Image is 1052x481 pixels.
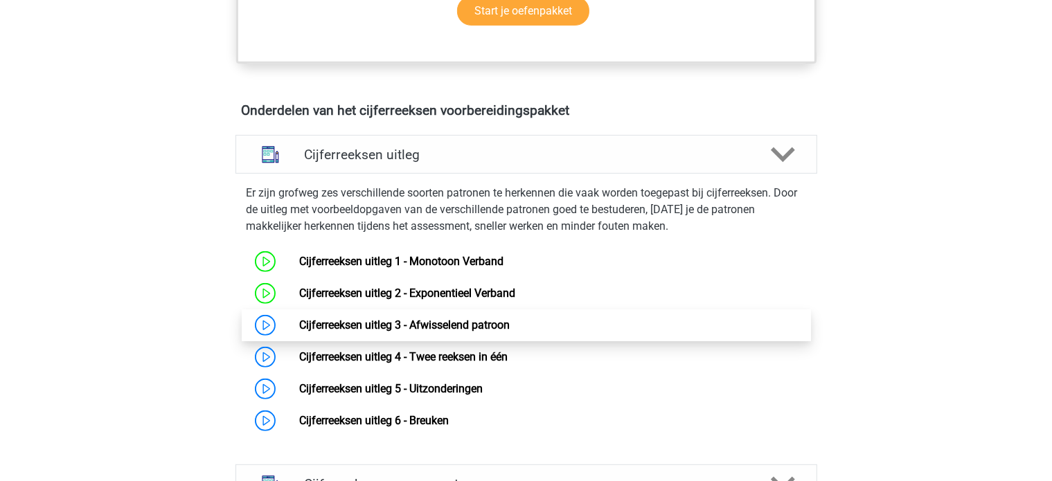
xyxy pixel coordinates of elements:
[242,102,811,118] h4: Onderdelen van het cijferreeksen voorbereidingspakket
[299,414,449,427] a: Cijferreeksen uitleg 6 - Breuken
[299,382,483,395] a: Cijferreeksen uitleg 5 - Uitzonderingen
[299,350,508,363] a: Cijferreeksen uitleg 4 - Twee reeksen in één
[299,318,510,332] a: Cijferreeksen uitleg 3 - Afwisselend patroon
[299,255,503,268] a: Cijferreeksen uitleg 1 - Monotoon Verband
[304,147,749,163] h4: Cijferreeksen uitleg
[299,287,515,300] a: Cijferreeksen uitleg 2 - Exponentieel Verband
[253,137,288,172] img: cijferreeksen uitleg
[230,135,823,174] a: uitleg Cijferreeksen uitleg
[247,185,806,235] p: Er zijn grofweg zes verschillende soorten patronen te herkennen die vaak worden toegepast bij cij...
